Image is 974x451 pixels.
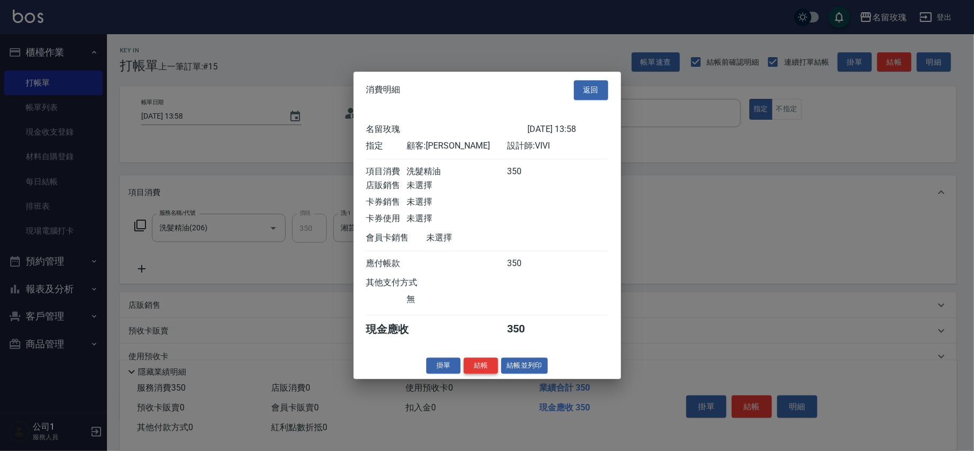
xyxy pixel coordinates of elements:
div: 洗髮精油 [407,166,507,177]
div: 未選擇 [407,180,507,191]
div: 其他支付方式 [366,277,447,289]
div: 應付帳款 [366,258,407,269]
div: 未選擇 [407,197,507,208]
button: 結帳並列印 [501,357,548,374]
div: 設計師: VIVI [507,141,608,152]
button: 返回 [574,80,608,100]
div: 名留玫瑰 [366,124,527,135]
div: 顧客: [PERSON_NAME] [407,141,507,152]
div: 店販銷售 [366,180,407,191]
div: 現金應收 [366,322,427,337]
span: 消費明細 [366,85,401,96]
div: 指定 [366,141,407,152]
div: 350 [507,322,547,337]
div: 350 [507,166,547,177]
div: 卡券使用 [366,213,407,224]
button: 掛單 [426,357,461,374]
div: 會員卡銷售 [366,232,427,244]
div: 卡券銷售 [366,197,407,208]
div: 未選擇 [427,232,527,244]
div: [DATE] 13:58 [527,124,608,135]
div: 無 [407,294,507,305]
div: 項目消費 [366,166,407,177]
div: 未選擇 [407,213,507,224]
button: 結帳 [464,357,498,374]
div: 350 [507,258,547,269]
